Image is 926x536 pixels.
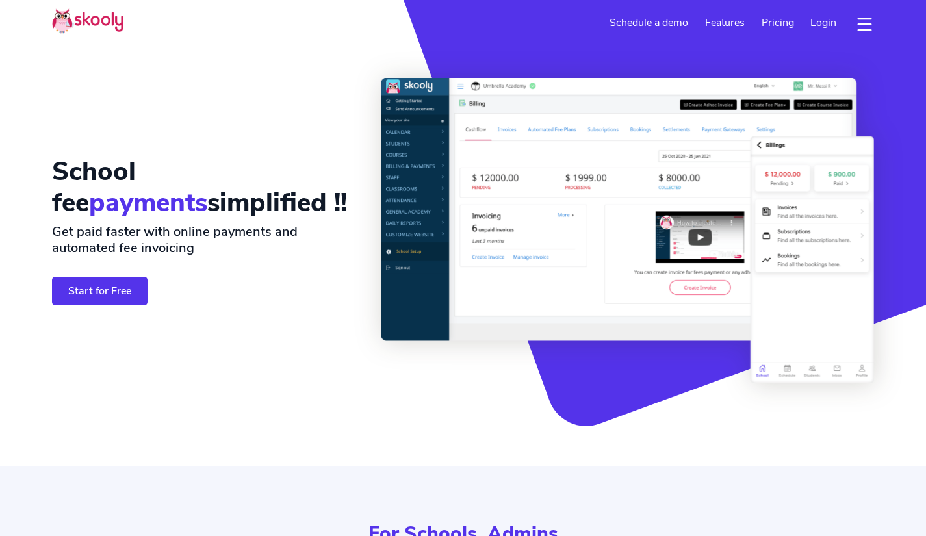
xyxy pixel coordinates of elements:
a: Schedule a demo [602,12,697,33]
span: Login [810,16,836,30]
img: School Billing, Invoicing, Payments System & Software - <span class='notranslate'>Skooly | Try fo... [381,78,874,383]
h2: Get paid faster with online payments and automated fee invoicing [52,223,360,256]
h1: School fee simplified !! [52,156,360,218]
a: Pricing [753,12,803,33]
button: dropdown menu [855,9,874,39]
span: payments [89,185,207,220]
span: Pricing [762,16,794,30]
a: Login [802,12,845,33]
a: Features [697,12,753,33]
a: Start for Free [52,277,148,305]
img: Skooly [52,8,123,34]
